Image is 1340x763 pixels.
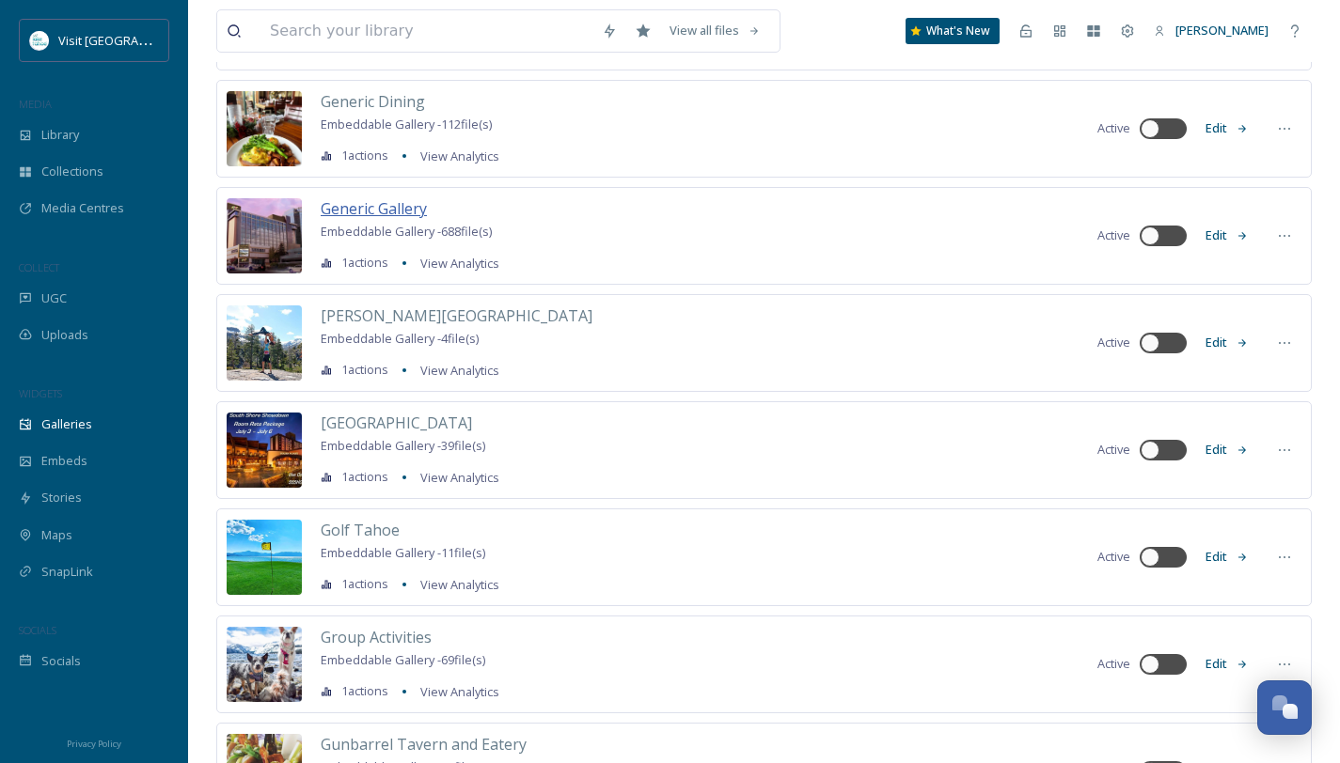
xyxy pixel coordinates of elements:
[19,97,52,111] span: MEDIA
[321,437,485,454] span: Embeddable Gallery - 39 file(s)
[411,145,499,167] a: View Analytics
[19,260,59,274] span: COLLECT
[67,738,121,750] span: Privacy Policy
[321,91,425,112] span: Generic Dining
[227,627,302,702] img: 52501d50-346b-471d-b84b-bf48616d137c.jpg
[321,651,485,668] span: Embeddable Gallery - 69 file(s)
[41,126,79,144] span: Library
[411,573,499,596] a: View Analytics
[58,31,204,49] span: Visit [GEOGRAPHIC_DATA]
[321,223,492,240] span: Embeddable Gallery - 688 file(s)
[321,330,479,347] span: Embeddable Gallery - 4 file(s)
[260,10,592,52] input: Search your library
[321,734,527,755] span: Gunbarrel Tavern and Eatery
[1196,217,1258,254] button: Edit
[420,148,499,164] span: View Analytics
[321,305,592,326] span: [PERSON_NAME][GEOGRAPHIC_DATA]
[227,520,302,595] img: ceb1832f-824e-4dcd-ba9c-d56b531778aa.jpg
[420,469,499,486] span: View Analytics
[1097,655,1130,673] span: Active
[1257,680,1312,735] button: Open Chat
[420,683,499,700] span: View Analytics
[341,361,388,379] span: 1 actions
[41,326,88,344] span: Uploads
[1097,119,1130,137] span: Active
[1196,431,1258,468] button: Edit
[41,652,81,670] span: Socials
[41,452,87,470] span: Embeds
[411,359,499,381] a: View Analytics
[227,305,302,381] img: 5f0ea022-d0ca-48f4-8f1c-78866fa12a61.jpg
[1196,646,1258,682] button: Edit
[411,680,499,703] a: View Analytics
[341,468,388,486] span: 1 actions
[1196,324,1258,361] button: Edit
[321,116,492,132] span: Embeddable Gallery - 112 file(s)
[321,198,427,219] span: Generic Gallery
[41,415,92,433] span: Galleries
[420,362,499,379] span: View Analytics
[41,489,82,506] span: Stories
[341,254,388,272] span: 1 actions
[1144,12,1278,49] a: [PERSON_NAME]
[41,563,93,581] span: SnapLink
[41,199,124,217] span: Media Centres
[30,31,49,50] img: download.jpeg
[411,252,499,274] a: View Analytics
[660,12,770,49] a: View all files
[41,289,67,307] span: UGC
[341,575,388,593] span: 1 actions
[420,576,499,593] span: View Analytics
[1175,22,1269,39] span: [PERSON_NAME]
[41,163,103,180] span: Collections
[341,147,388,164] span: 1 actions
[19,386,62,400] span: WIDGETS
[19,623,56,637] span: SOCIALS
[1097,441,1130,459] span: Active
[1196,110,1258,147] button: Edit
[67,731,121,754] a: Privacy Policy
[1196,538,1258,575] button: Edit
[1097,334,1130,351] span: Active
[906,18,1000,44] a: What's New
[1097,548,1130,566] span: Active
[227,413,302,488] img: 1e60bf07-a522-4bd2-a646-c1049babfb99.jpg
[321,627,432,647] span: Group Activities
[1097,226,1130,244] span: Active
[411,466,499,489] a: View Analytics
[321,520,400,540] span: Golf Tahoe
[41,526,72,544] span: Maps
[321,413,472,433] span: [GEOGRAPHIC_DATA]
[420,255,499,272] span: View Analytics
[227,91,302,166] img: adcde065-fec4-4ffc-97a6-f5dabb4105eb.jpg
[227,198,302,273] img: 09a90bd9-bb84-4ae6-82fd-e1d0021048b2.jpg
[341,682,388,700] span: 1 actions
[321,544,485,561] span: Embeddable Gallery - 11 file(s)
